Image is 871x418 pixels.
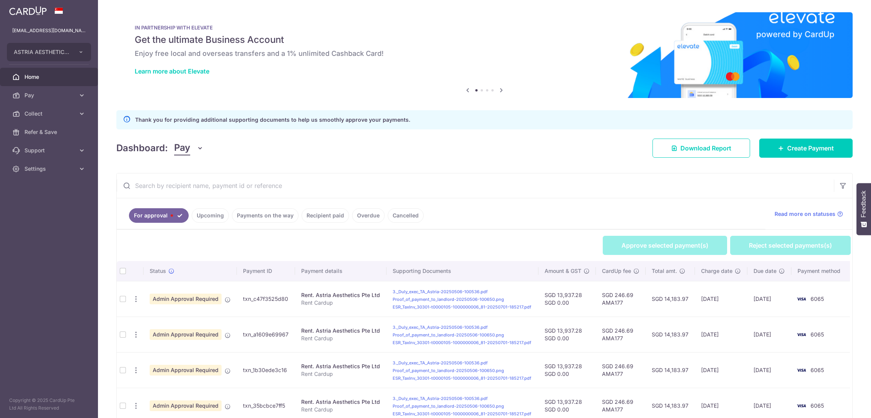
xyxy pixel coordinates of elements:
[135,34,834,46] h5: Get the ultimate Business Account
[174,141,190,155] span: Pay
[174,141,204,155] button: Pay
[695,281,747,317] td: [DATE]
[695,317,747,352] td: [DATE]
[393,325,488,330] a: 3._Duly_exec_TA_Astria-20250506-100536.pdf
[301,299,380,307] p: Rent Cardup
[295,261,387,281] th: Payment details
[237,317,295,352] td: txn_a1609e69967
[150,400,222,411] span: Admin Approval Required
[794,294,809,304] img: Bank Card
[237,281,295,317] td: txn_c47f3525d80
[794,366,809,375] img: Bank Card
[393,340,531,345] a: ESR_TaxInv_30301-t0000105-1000000006_81-20250701-185217.pdf
[150,294,222,304] span: Admin Approval Required
[237,261,295,281] th: Payment ID
[646,352,695,388] td: SGD 14,183.97
[116,141,168,155] h4: Dashboard:
[301,406,380,413] p: Rent Cardup
[794,330,809,339] img: Bank Card
[116,12,853,98] img: Renovation banner
[646,281,695,317] td: SGD 14,183.97
[150,267,166,275] span: Status
[24,128,75,136] span: Refer & Save
[12,27,86,34] p: [EMAIL_ADDRESS][DOMAIN_NAME]
[9,6,47,15] img: CardUp
[352,208,385,223] a: Overdue
[393,297,504,302] a: Proof_of_payment_to_landlord-20250506-100650.png
[301,362,380,370] div: Rent. Astria Aesthetics Pte Ltd
[811,367,824,373] span: 6065
[695,352,747,388] td: [DATE]
[393,360,488,366] a: 3._Duly_exec_TA_Astria-20250506-100536.pdf
[150,365,222,376] span: Admin Approval Required
[192,208,229,223] a: Upcoming
[301,398,380,406] div: Rent. Astria Aesthetics Pte Ltd
[680,144,731,153] span: Download Report
[759,139,853,158] a: Create Payment
[24,165,75,173] span: Settings
[747,352,791,388] td: [DATE]
[135,49,834,58] h6: Enjoy free local and overseas transfers and a 1% unlimited Cashback Card!
[393,332,504,338] a: Proof_of_payment_to_landlord-20250506-100650.png
[652,139,750,158] a: Download Report
[747,281,791,317] td: [DATE]
[596,281,646,317] td: SGD 246.69 AMA177
[301,327,380,335] div: Rent. Astria Aesthetics Pte Ltd
[602,267,631,275] span: CardUp fee
[24,110,75,118] span: Collect
[811,296,824,302] span: 6065
[393,304,531,310] a: ESR_TaxInv_30301-t0000105-1000000006_81-20250701-185217.pdf
[393,396,488,401] a: 3._Duly_exec_TA_Astria-20250506-100536.pdf
[393,403,504,409] a: Proof_of_payment_to_landlord-20250506-100650.png
[301,335,380,342] p: Rent Cardup
[150,329,222,340] span: Admin Approval Required
[24,147,75,154] span: Support
[393,289,488,294] a: 3._Duly_exec_TA_Astria-20250506-100536.pdf
[787,144,834,153] span: Create Payment
[302,208,349,223] a: Recipient paid
[754,267,776,275] span: Due date
[538,281,596,317] td: SGD 13,937.28 SGD 0.00
[652,267,677,275] span: Total amt.
[7,43,91,61] button: ASTRIA AESTHETICS PTE. LTD.
[811,331,824,338] span: 6065
[232,208,298,223] a: Payments on the way
[856,183,871,235] button: Feedback - Show survey
[822,395,863,414] iframe: Opens a widget where you can find more information
[24,91,75,99] span: Pay
[14,48,70,56] span: ASTRIA AESTHETICS PTE. LTD.
[135,115,410,124] p: Thank you for providing additional supporting documents to help us smoothly approve your payments.
[701,267,732,275] span: Charge date
[388,208,424,223] a: Cancelled
[135,67,209,75] a: Learn more about Elevate
[117,173,834,198] input: Search by recipient name, payment id or reference
[596,352,646,388] td: SGD 246.69 AMA177
[791,261,850,281] th: Payment method
[24,73,75,81] span: Home
[794,401,809,410] img: Bank Card
[237,352,295,388] td: txn_1b30ede3c16
[775,210,835,218] span: Read more on statuses
[393,411,531,416] a: ESR_TaxInv_30301-t0000105-1000000006_81-20250701-185217.pdf
[301,291,380,299] div: Rent. Astria Aesthetics Pte Ltd
[747,317,791,352] td: [DATE]
[129,208,189,223] a: For approval
[393,376,531,381] a: ESR_TaxInv_30301-t0000105-1000000006_81-20250701-185217.pdf
[393,368,504,373] a: Proof_of_payment_to_landlord-20250506-100650.png
[811,402,824,409] span: 6065
[860,191,867,217] span: Feedback
[545,267,581,275] span: Amount & GST
[135,24,834,31] p: IN PARTNERSHIP WITH ELEVATE
[301,370,380,378] p: Rent Cardup
[538,317,596,352] td: SGD 13,937.28 SGD 0.00
[596,317,646,352] td: SGD 246.69 AMA177
[538,352,596,388] td: SGD 13,937.28 SGD 0.00
[775,210,843,218] a: Read more on statuses
[646,317,695,352] td: SGD 14,183.97
[387,261,538,281] th: Supporting Documents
